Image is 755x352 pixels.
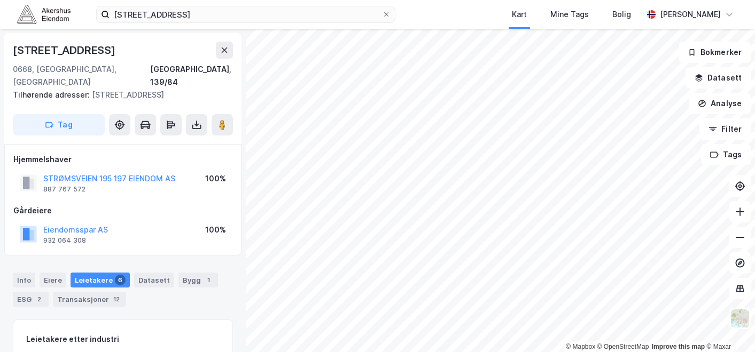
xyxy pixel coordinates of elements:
span: Tilhørende adresser: [13,90,92,99]
div: 100% [205,172,226,185]
div: Bygg [178,273,218,287]
button: Analyse [689,93,751,114]
a: OpenStreetMap [597,343,649,350]
div: Datasett [134,273,174,287]
input: Søk på adresse, matrikkel, gårdeiere, leietakere eller personer [110,6,382,22]
div: 1 [203,275,214,285]
div: Info [13,273,35,287]
div: Leietakere [71,273,130,287]
div: Transaksjoner [53,292,126,307]
div: Kontrollprogram for chat [702,301,755,352]
div: 2 [34,294,44,305]
div: Leietakere etter industri [26,333,220,346]
div: [STREET_ADDRESS] [13,42,118,59]
div: 12 [111,294,122,305]
button: Datasett [686,67,751,89]
div: 887 767 572 [43,185,85,194]
div: [PERSON_NAME] [660,8,721,21]
a: Mapbox [566,343,595,350]
button: Bokmerker [679,42,751,63]
img: akershus-eiendom-logo.9091f326c980b4bce74ccdd9f866810c.svg [17,5,71,23]
div: Hjemmelshaver [13,153,232,166]
div: Mine Tags [550,8,589,21]
div: 0668, [GEOGRAPHIC_DATA], [GEOGRAPHIC_DATA] [13,63,150,89]
div: [STREET_ADDRESS] [13,89,224,101]
div: 932 064 308 [43,236,86,245]
div: 100% [205,223,226,236]
button: Filter [699,118,751,140]
iframe: Chat Widget [702,301,755,352]
button: Tags [701,144,751,165]
div: [GEOGRAPHIC_DATA], 139/84 [150,63,233,89]
div: 6 [115,275,126,285]
div: Bolig [612,8,631,21]
div: Kart [512,8,527,21]
div: Eiere [40,273,66,287]
a: Improve this map [652,343,705,350]
div: Gårdeiere [13,204,232,217]
div: ESG [13,292,49,307]
button: Tag [13,114,105,135]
